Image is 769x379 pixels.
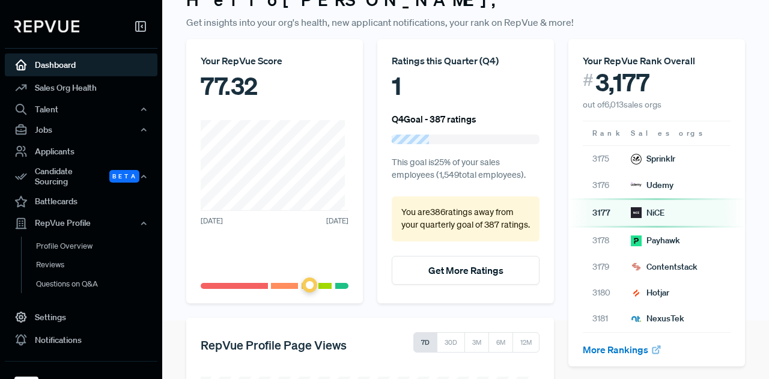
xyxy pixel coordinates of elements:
img: NiCE [631,207,642,218]
span: Rank [592,128,621,139]
a: Notifications [5,329,157,351]
span: 3176 [592,179,621,192]
img: NexusTek [631,314,642,324]
button: RepVue Profile [5,213,157,234]
span: # [583,68,594,92]
button: 30D [437,332,465,353]
div: Sprinklr [631,153,675,165]
div: Your RepVue Score [201,53,348,68]
div: 1 [392,68,540,104]
span: 3181 [592,312,621,325]
div: Ratings this Quarter ( Q4 ) [392,53,540,68]
span: 3179 [592,261,621,273]
a: Battlecards [5,190,157,213]
span: 3177 [592,207,621,219]
div: Udemy [631,179,673,192]
span: [DATE] [326,216,348,226]
button: Get More Ratings [392,256,540,285]
span: Beta [109,170,139,183]
button: 6M [488,332,513,353]
a: Questions on Q&A [21,274,174,294]
div: NexusTek [631,312,684,325]
img: RepVue [14,20,79,32]
button: Candidate Sourcing Beta [5,163,157,190]
div: Candidate Sourcing [5,163,157,190]
p: Get insights into your org's health, new applicant notifications, your rank on RepVue & more! [186,15,745,29]
span: 3180 [592,287,621,299]
div: Payhawk [631,234,680,247]
div: 77.32 [201,68,348,104]
span: [DATE] [201,216,223,226]
span: 3,177 [595,68,649,97]
div: NiCE [631,207,664,219]
span: out of 6,013 sales orgs [583,99,661,110]
img: Payhawk [631,235,642,246]
a: More Rankings [583,344,662,356]
img: Contentstack [631,261,642,272]
p: You are 386 ratings away from your quarterly goal of 387 ratings . [401,206,530,232]
p: This goal is 25 % of your sales employees ( 1,549 total employees). [392,156,540,182]
h6: Q4 Goal - 387 ratings [392,114,476,124]
a: Sales Org Health [5,76,157,99]
div: Hotjar [631,287,669,299]
a: Dashboard [5,53,157,76]
img: Sprinklr [631,154,642,165]
h5: RepVue Profile Page Views [201,338,347,352]
button: Jobs [5,120,157,140]
a: Reviews [21,255,174,274]
span: 3178 [592,234,621,247]
div: Contentstack [631,261,698,273]
a: Profile Overview [21,237,174,256]
img: Hotjar [631,288,642,299]
a: Settings [5,306,157,329]
button: 12M [512,332,540,353]
button: 7D [413,332,437,353]
button: Talent [5,99,157,120]
img: Udemy [631,180,642,190]
span: 3175 [592,153,621,165]
span: Your RepVue Rank Overall [583,55,695,67]
a: Applicants [5,140,157,163]
button: 3M [464,332,489,353]
span: Sales orgs [631,128,705,139]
